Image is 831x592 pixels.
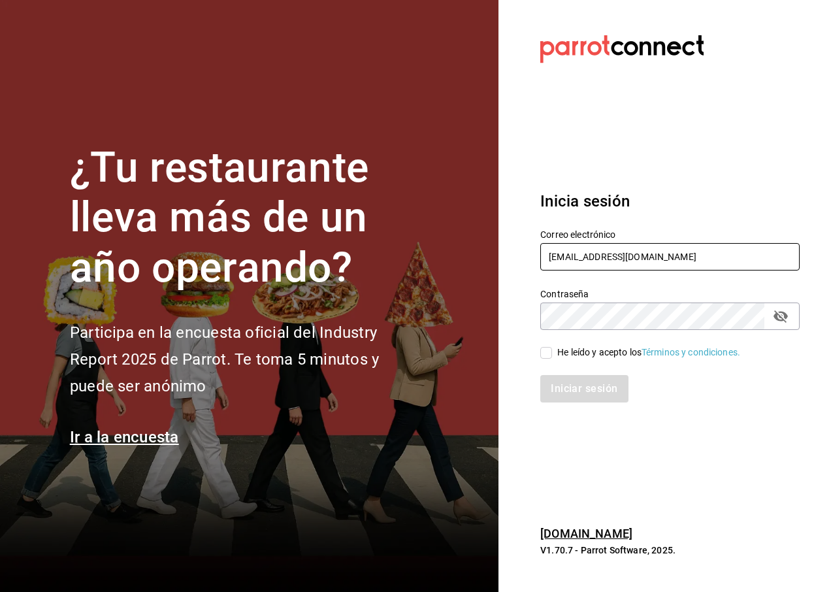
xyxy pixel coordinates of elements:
label: Correo electrónico [540,229,800,238]
h3: Inicia sesión [540,189,800,213]
label: Contraseña [540,289,800,298]
a: [DOMAIN_NAME] [540,527,632,540]
a: Ir a la encuesta [70,428,179,446]
button: passwordField [770,305,792,327]
h1: ¿Tu restaurante lleva más de un año operando? [70,143,423,293]
a: Términos y condiciones. [642,347,740,357]
h2: Participa en la encuesta oficial del Industry Report 2025 de Parrot. Te toma 5 minutos y puede se... [70,320,423,399]
div: He leído y acepto los [557,346,740,359]
input: Ingresa tu correo electrónico [540,243,800,271]
p: V1.70.7 - Parrot Software, 2025. [540,544,800,557]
